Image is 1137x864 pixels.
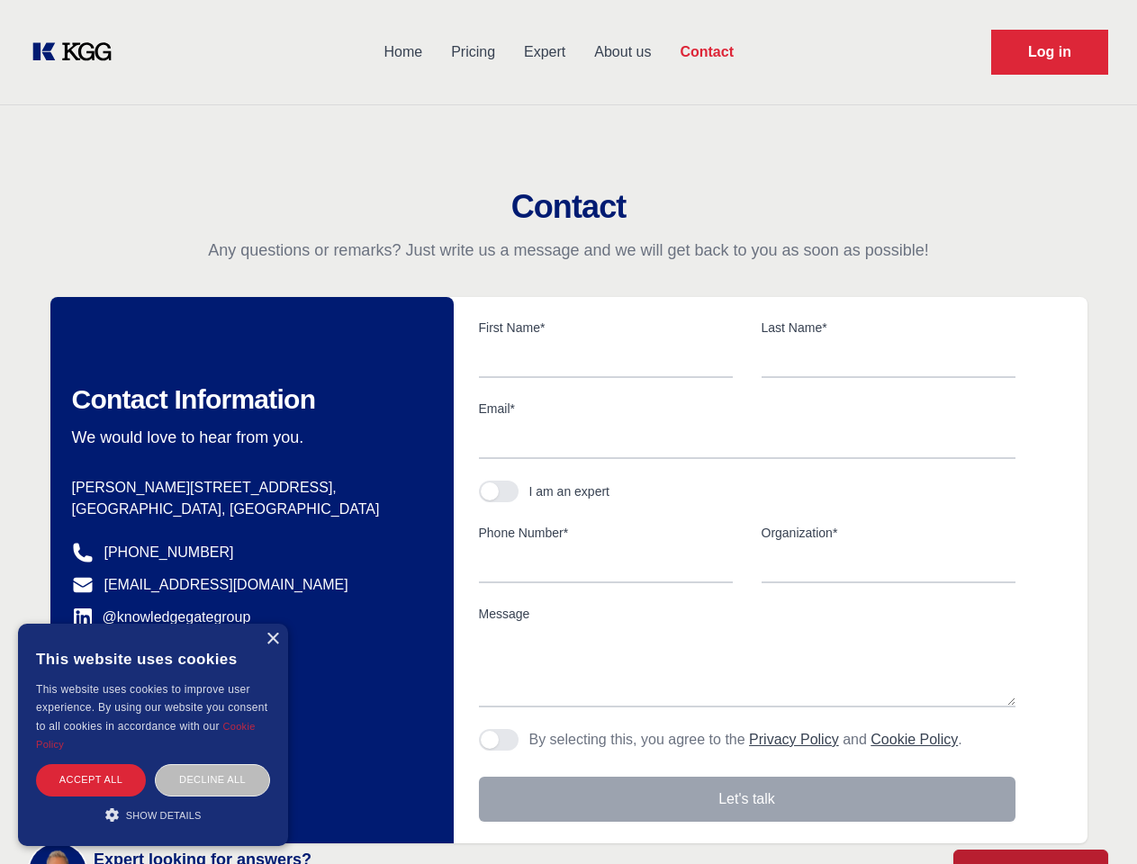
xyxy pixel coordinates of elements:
label: Email* [479,400,1015,418]
div: Show details [36,805,270,823]
a: Request Demo [991,30,1108,75]
p: [PERSON_NAME][STREET_ADDRESS], [72,477,425,499]
a: KOL Knowledge Platform: Talk to Key External Experts (KEE) [29,38,126,67]
a: Cookie Policy [36,721,256,750]
p: Any questions or remarks? Just write us a message and we will get back to you as soon as possible! [22,239,1115,261]
button: Let's talk [479,777,1015,822]
p: By selecting this, you agree to the and . [529,729,962,751]
a: Home [369,29,437,76]
div: Accept all [36,764,146,796]
label: First Name* [479,319,733,337]
span: Show details [126,810,202,821]
label: Phone Number* [479,524,733,542]
a: Privacy Policy [749,732,839,747]
label: Organization* [762,524,1015,542]
iframe: Chat Widget [1047,778,1137,864]
a: About us [580,29,665,76]
div: Decline all [155,764,270,796]
a: [PHONE_NUMBER] [104,542,234,563]
h2: Contact [22,189,1115,225]
a: Contact [665,29,748,76]
a: Pricing [437,29,510,76]
p: [GEOGRAPHIC_DATA], [GEOGRAPHIC_DATA] [72,499,425,520]
div: Close [266,633,279,646]
div: This website uses cookies [36,637,270,680]
label: Last Name* [762,319,1015,337]
label: Message [479,605,1015,623]
a: Cookie Policy [871,732,958,747]
h2: Contact Information [72,383,425,416]
a: [EMAIL_ADDRESS][DOMAIN_NAME] [104,574,348,596]
a: Expert [510,29,580,76]
p: We would love to hear from you. [72,427,425,448]
div: I am an expert [529,482,610,500]
span: This website uses cookies to improve user experience. By using our website you consent to all coo... [36,683,267,733]
a: @knowledgegategroup [72,607,251,628]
